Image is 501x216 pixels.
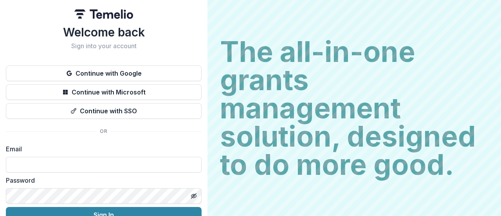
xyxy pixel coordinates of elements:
img: Temelio [74,9,133,19]
button: Toggle password visibility [187,190,200,202]
h2: Sign into your account [6,42,202,50]
button: Continue with SSO [6,103,202,119]
h1: Welcome back [6,25,202,39]
label: Email [6,144,197,154]
button: Continue with Google [6,65,202,81]
button: Continue with Microsoft [6,84,202,100]
label: Password [6,176,197,185]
